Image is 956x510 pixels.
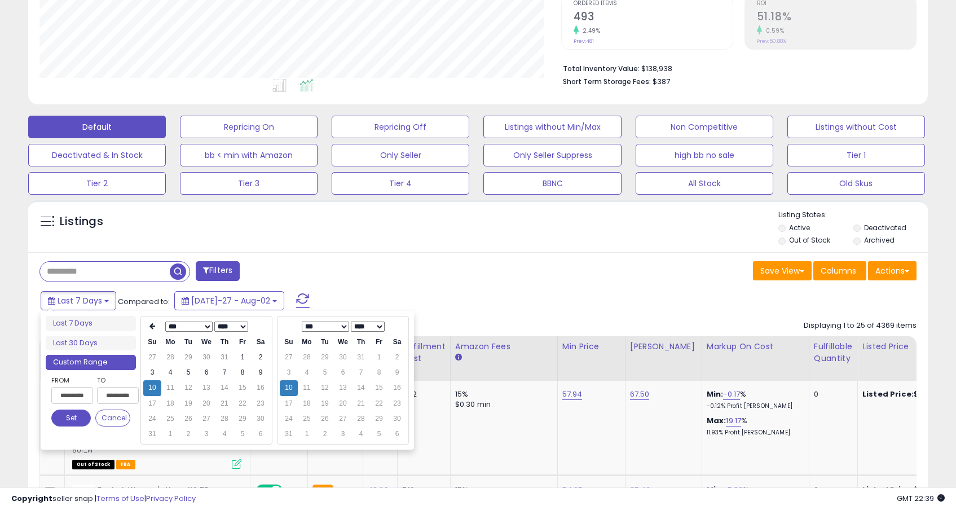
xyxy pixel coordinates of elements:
td: 29 [234,411,252,427]
td: 10 [143,380,161,395]
td: 28 [298,350,316,365]
button: Listings without Min/Max [483,116,621,138]
td: 30 [388,411,406,427]
td: 7 [215,365,234,380]
td: 6 [252,427,270,442]
button: Repricing Off [332,116,469,138]
div: Fulfillment Cost [402,341,446,364]
b: Short Term Storage Fees: [563,77,651,86]
td: 1 [234,350,252,365]
button: Non Competitive [636,116,773,138]
li: Last 30 Days [46,336,136,351]
button: Cancel [95,410,130,427]
td: 31 [143,427,161,442]
td: 11 [298,380,316,395]
td: 30 [197,350,215,365]
td: 24 [280,411,298,427]
span: Columns [821,265,856,276]
th: Mo [161,335,179,350]
td: 5 [316,365,334,380]
td: 17 [280,396,298,411]
td: 27 [280,350,298,365]
td: 18 [161,396,179,411]
button: Actions [868,261,917,280]
div: 0 [814,389,849,399]
p: 11.93% Profit [PERSON_NAME] [707,429,800,437]
td: 29 [316,350,334,365]
button: Tier 1 [787,144,925,166]
label: Archived [864,235,895,245]
td: 9 [252,365,270,380]
small: Prev: 50.88% [757,38,786,45]
span: ROI [757,1,916,7]
td: 6 [388,427,406,442]
td: 8 [234,365,252,380]
td: 14 [215,380,234,395]
td: 7 [352,365,370,380]
td: 2 [179,427,197,442]
div: % [707,416,800,437]
td: 15 [370,380,388,395]
td: 3 [197,427,215,442]
td: 8 [370,365,388,380]
td: 10 [280,380,298,395]
small: 2.49% [579,27,601,35]
td: 12 [179,380,197,395]
div: Amazon Fees [455,341,553,353]
button: Filters [196,261,240,281]
div: Fulfillable Quantity [814,341,853,364]
td: 28 [161,350,179,365]
h2: 51.18% [757,10,916,25]
td: 27 [197,411,215,427]
td: 31 [215,350,234,365]
th: We [197,335,215,350]
td: 14 [352,380,370,395]
strong: Copyright [11,493,52,504]
td: 27 [143,350,161,365]
span: 2025-08-10 22:39 GMT [897,493,945,504]
span: All listings that are currently out of stock and unavailable for purchase on Amazon [72,460,114,469]
td: 31 [352,350,370,365]
td: 4 [215,427,234,442]
td: 20 [197,396,215,411]
td: 2 [252,350,270,365]
td: 3 [280,365,298,380]
span: Compared to: [118,296,170,307]
a: -0.17 [723,389,740,400]
button: Listings without Cost [787,116,925,138]
td: 13 [197,380,215,395]
td: 30 [334,350,352,365]
label: Out of Stock [789,235,830,245]
td: 4 [161,365,179,380]
li: $138,938 [563,61,908,74]
td: 5 [370,427,388,442]
button: [DATE]-27 - Aug-02 [174,291,284,310]
a: 19.17 [726,415,741,427]
td: 20 [334,396,352,411]
div: % [707,389,800,410]
td: 28 [352,411,370,427]
button: Only Seller [332,144,469,166]
th: Fr [234,335,252,350]
td: 16 [252,380,270,395]
label: To [97,375,130,386]
h2: 493 [574,10,733,25]
label: From [51,375,91,386]
div: 7.32 [402,389,442,399]
th: Tu [316,335,334,350]
b: Max: [707,415,726,426]
span: Ordered Items [574,1,733,7]
p: -0.12% Profit [PERSON_NAME] [707,402,800,410]
td: 1 [298,427,316,442]
td: 26 [179,411,197,427]
a: 57.94 [562,389,583,400]
button: Repricing On [180,116,318,138]
th: Fr [370,335,388,350]
td: 25 [298,411,316,427]
th: Su [280,335,298,350]
b: Listed Price: [862,389,914,399]
span: [DATE]-27 - Aug-02 [191,295,270,306]
td: 5 [179,365,197,380]
a: Privacy Policy [146,493,196,504]
td: 16 [388,380,406,395]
